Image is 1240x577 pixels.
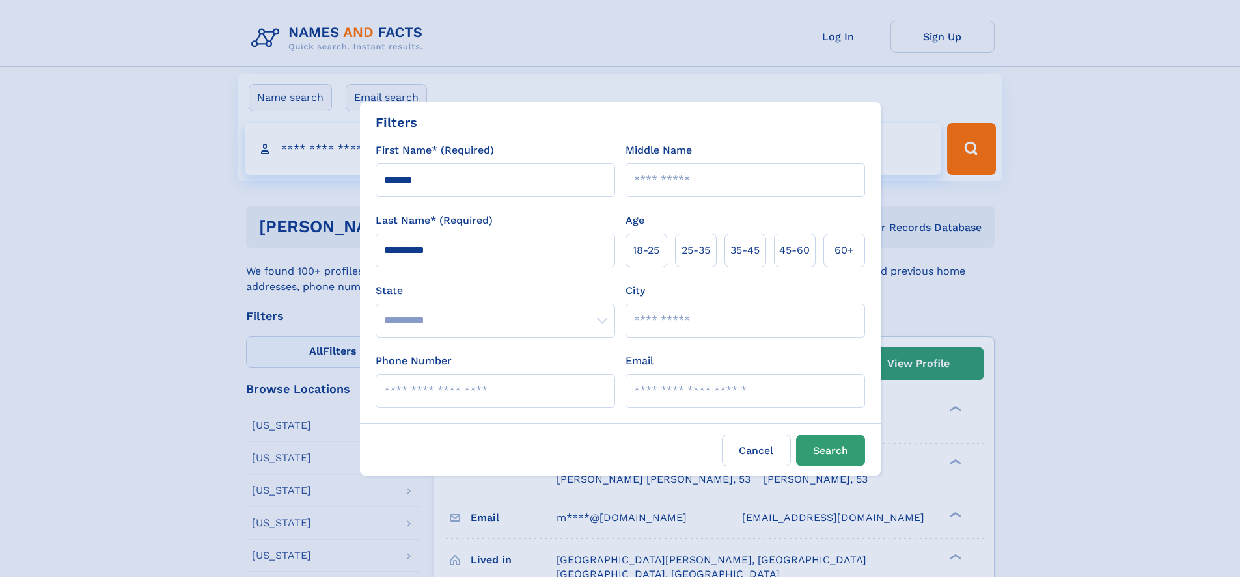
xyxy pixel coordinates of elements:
label: Last Name* (Required) [376,213,493,228]
label: Middle Name [626,142,692,158]
div: Filters [376,113,417,132]
span: 45‑60 [779,243,810,258]
span: 25‑35 [682,243,710,258]
label: State [376,283,615,299]
span: 18‑25 [633,243,659,258]
label: First Name* (Required) [376,142,494,158]
span: 60+ [834,243,854,258]
label: Age [626,213,644,228]
button: Search [796,435,865,466]
label: City [626,283,645,299]
span: 35‑45 [730,243,760,258]
label: Email [626,353,654,369]
label: Phone Number [376,353,452,369]
label: Cancel [722,435,791,466]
